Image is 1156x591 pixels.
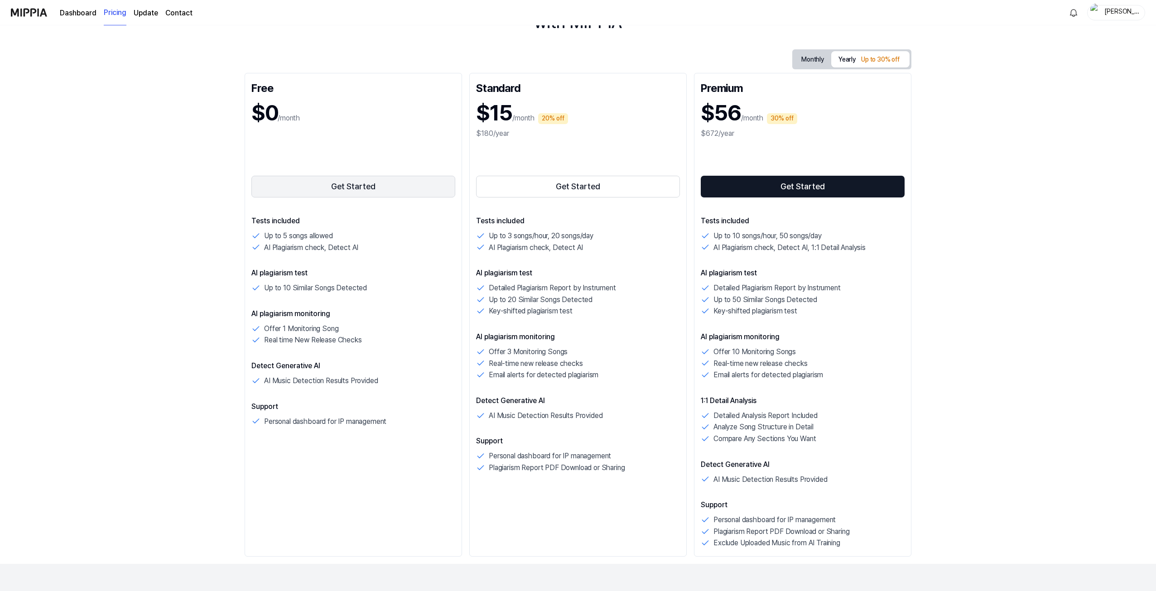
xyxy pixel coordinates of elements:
[713,305,797,317] p: Key-shifted plagiarism test
[489,462,625,474] p: Plagiarism Report PDF Download or Sharing
[476,268,680,279] p: AI plagiarism test
[278,113,300,124] p: /month
[251,176,455,197] button: Get Started
[701,128,905,139] div: $672/year
[251,216,455,226] p: Tests included
[264,242,358,254] p: AI Plagiarism check, Detect AI
[489,294,592,306] p: Up to 20 Similar Songs Detected
[713,346,796,358] p: Offer 10 Monitoring Songs
[476,395,680,406] p: Detect Generative AI
[251,401,455,412] p: Support
[264,375,378,387] p: AI Music Detection Results Provided
[489,358,583,370] p: Real-time new release checks
[251,308,455,319] p: AI plagiarism monitoring
[713,410,818,422] p: Detailed Analysis Report Included
[701,98,741,128] h1: $56
[489,410,602,422] p: AI Music Detection Results Provided
[701,176,905,197] button: Get Started
[251,360,455,371] p: Detect Generative AI
[713,358,808,370] p: Real-time new release checks
[713,230,822,242] p: Up to 10 songs/hour, 50 songs/day
[701,216,905,226] p: Tests included
[713,514,836,526] p: Personal dashboard for IP management
[476,176,680,197] button: Get Started
[713,242,866,254] p: AI Plagiarism check, Detect AI, 1:1 Detail Analysis
[713,282,841,294] p: Detailed Plagiarism Report by Instrument
[489,282,616,294] p: Detailed Plagiarism Report by Instrument
[701,459,905,470] p: Detect Generative AI
[538,113,568,124] div: 20% off
[713,526,849,538] p: Plagiarism Report PDF Download or Sharing
[489,230,593,242] p: Up to 3 songs/hour, 20 songs/day
[701,80,905,94] div: Premium
[713,474,827,485] p: AI Music Detection Results Provided
[489,369,598,381] p: Email alerts for detected plagiarism
[701,500,905,510] p: Support
[1068,7,1079,18] img: 알림
[767,113,797,124] div: 30% off
[60,8,96,19] a: Dashboard
[858,54,902,65] div: Up to 30% off
[701,395,905,406] p: 1:1 Detail Analysis
[264,334,362,346] p: Real time New Release Checks
[264,416,386,428] p: Personal dashboard for IP management
[476,80,680,94] div: Standard
[831,51,910,67] button: Yearly
[251,174,455,199] a: Get Started
[512,113,535,124] p: /month
[741,113,763,124] p: /month
[476,174,680,199] a: Get Started
[251,268,455,279] p: AI plagiarism test
[264,282,367,294] p: Up to 10 Similar Songs Detected
[489,346,568,358] p: Offer 3 Monitoring Songs
[1090,4,1101,22] img: profile
[701,174,905,199] a: Get Started
[489,242,583,254] p: AI Plagiarism check, Detect AI
[713,294,817,306] p: Up to 50 Similar Songs Detected
[489,305,573,317] p: Key-shifted plagiarism test
[134,8,158,19] a: Update
[701,332,905,342] p: AI plagiarism monitoring
[713,369,823,381] p: Email alerts for detected plagiarism
[104,0,126,25] a: Pricing
[794,53,831,67] button: Monthly
[264,323,338,335] p: Offer 1 Monitoring Song
[701,268,905,279] p: AI plagiarism test
[476,128,680,139] div: $180/year
[713,537,840,549] p: Exclude Uploaded Music from AI Training
[476,98,512,128] h1: $15
[476,436,680,447] p: Support
[476,216,680,226] p: Tests included
[489,450,611,462] p: Personal dashboard for IP management
[1087,5,1145,20] button: profile[PERSON_NAME]
[713,433,816,445] p: Compare Any Sections You Want
[251,98,278,128] h1: $0
[1104,7,1139,17] div: [PERSON_NAME]
[476,332,680,342] p: AI plagiarism monitoring
[713,421,814,433] p: Analyze Song Structure in Detail
[165,8,193,19] a: Contact
[264,230,333,242] p: Up to 5 songs allowed
[251,80,455,94] div: Free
